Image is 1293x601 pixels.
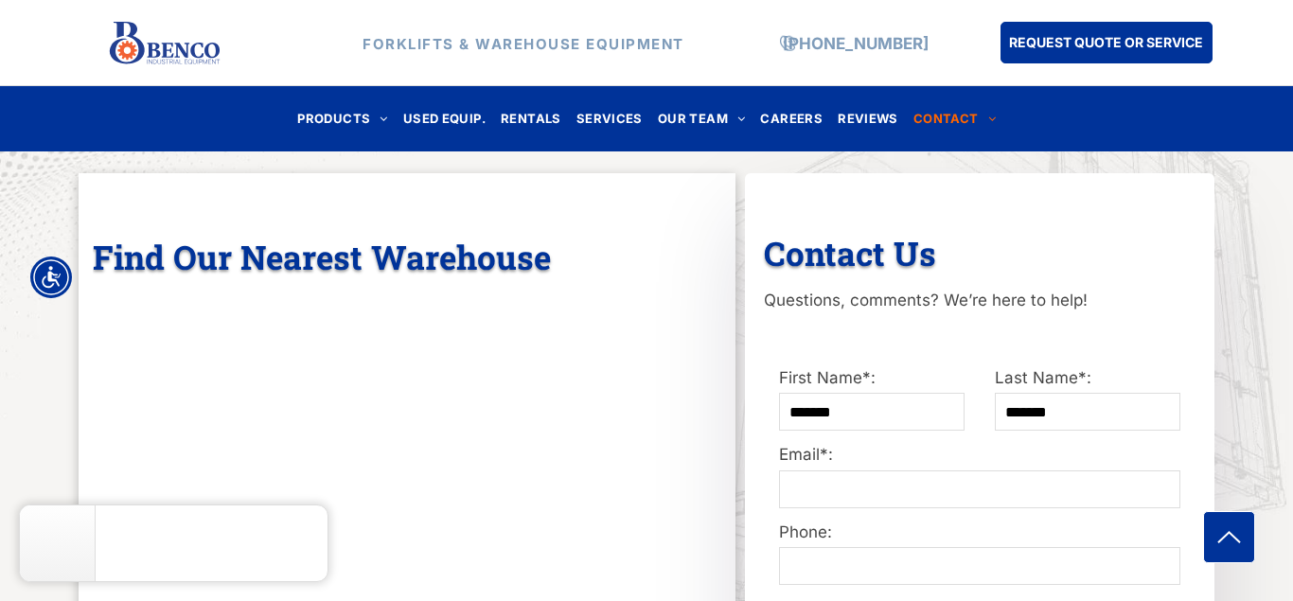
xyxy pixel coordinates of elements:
[493,106,569,132] a: RENTALS
[779,521,1180,545] label: Phone:
[1009,25,1203,60] span: REQUEST QUOTE OR SERVICE
[764,231,936,274] span: Contact Us
[1001,22,1213,63] a: REQUEST QUOTE OR SERVICE
[779,366,965,391] label: First Name*:
[779,443,1180,468] label: Email*:
[764,291,1088,309] span: Questions, comments? We’re here to help!
[30,256,72,298] div: Accessibility Menu
[569,106,650,132] a: SERVICES
[830,106,906,132] a: REVIEWS
[995,366,1180,391] label: Last Name*:
[906,106,1003,132] a: CONTACT
[93,235,721,278] h3: Find Our Nearest Warehouse
[783,33,929,52] a: [PHONE_NUMBER]
[396,106,493,132] a: USED EQUIP.
[290,106,396,132] a: PRODUCTS
[753,106,830,132] a: CAREERS
[650,106,753,132] a: OUR TEAM
[363,34,684,52] strong: FORKLIFTS & WAREHOUSE EQUIPMENT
